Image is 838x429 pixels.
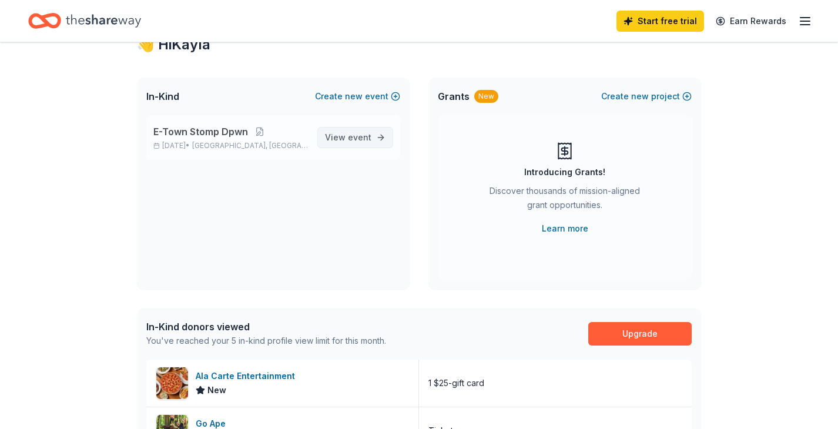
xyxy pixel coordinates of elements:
[146,89,179,103] span: In-Kind
[146,334,386,348] div: You've reached your 5 in-kind profile view limit for this month.
[616,11,704,32] a: Start free trial
[317,127,393,148] a: View event
[485,184,645,217] div: Discover thousands of mission-aligned grant opportunities.
[474,90,498,103] div: New
[348,132,371,142] span: event
[28,7,141,35] a: Home
[146,320,386,334] div: In-Kind donors viewed
[137,35,701,54] div: 👋 Hi Kayla
[438,89,470,103] span: Grants
[156,367,188,399] img: Image for Ala Carte Entertainment
[631,89,649,103] span: new
[601,89,692,103] button: Createnewproject
[196,369,300,383] div: Ala Carte Entertainment
[588,322,692,346] a: Upgrade
[153,141,308,150] p: [DATE] •
[192,141,308,150] span: [GEOGRAPHIC_DATA], [GEOGRAPHIC_DATA]
[315,89,400,103] button: Createnewevent
[345,89,363,103] span: new
[542,222,588,236] a: Learn more
[207,383,226,397] span: New
[524,165,605,179] div: Introducing Grants!
[428,376,484,390] div: 1 $25-gift card
[709,11,793,32] a: Earn Rewards
[153,125,248,139] span: E-Town Stomp Dpwn
[325,130,371,145] span: View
